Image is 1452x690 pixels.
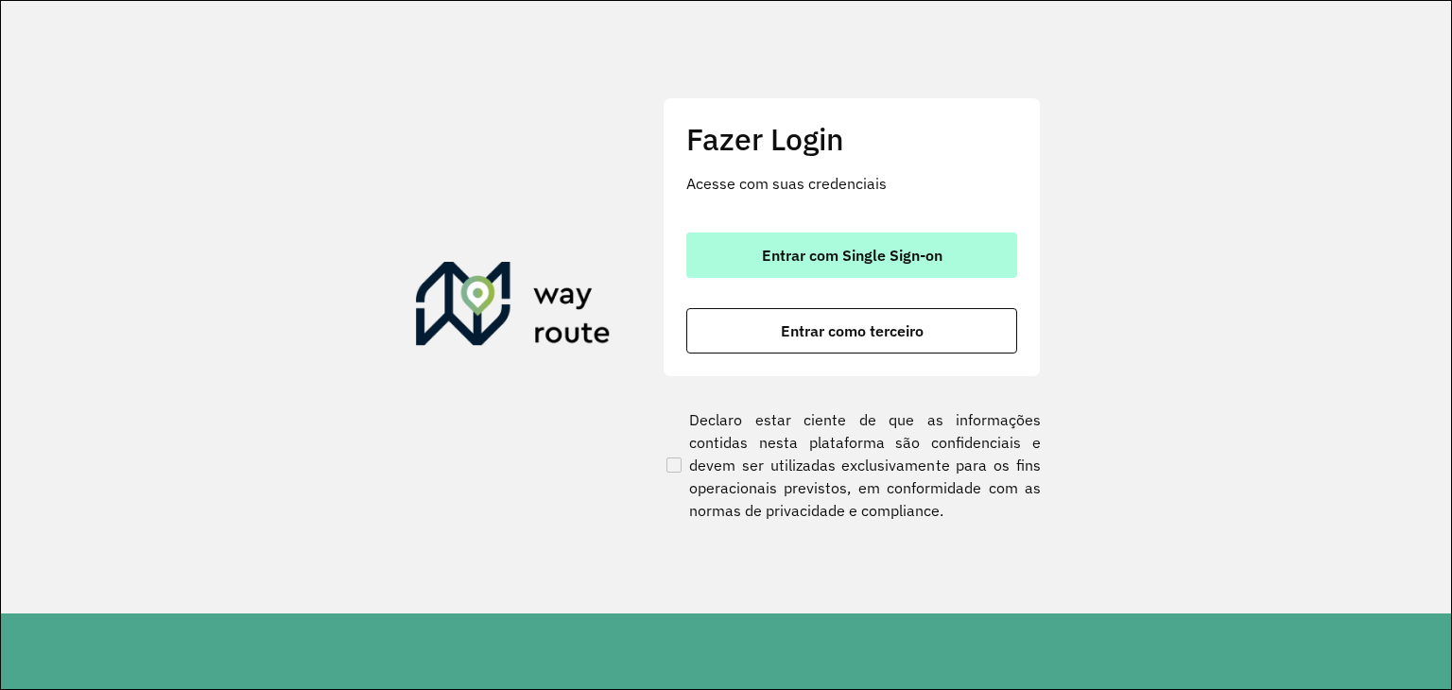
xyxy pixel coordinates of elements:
p: Acesse com suas credenciais [686,172,1017,195]
img: Roteirizador AmbevTech [416,262,611,353]
span: Entrar com Single Sign-on [762,248,942,263]
button: button [686,308,1017,354]
button: button [686,233,1017,278]
label: Declaro estar ciente de que as informações contidas nesta plataforma são confidenciais e devem se... [663,408,1041,522]
h2: Fazer Login [686,121,1017,157]
span: Entrar como terceiro [781,323,924,338]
